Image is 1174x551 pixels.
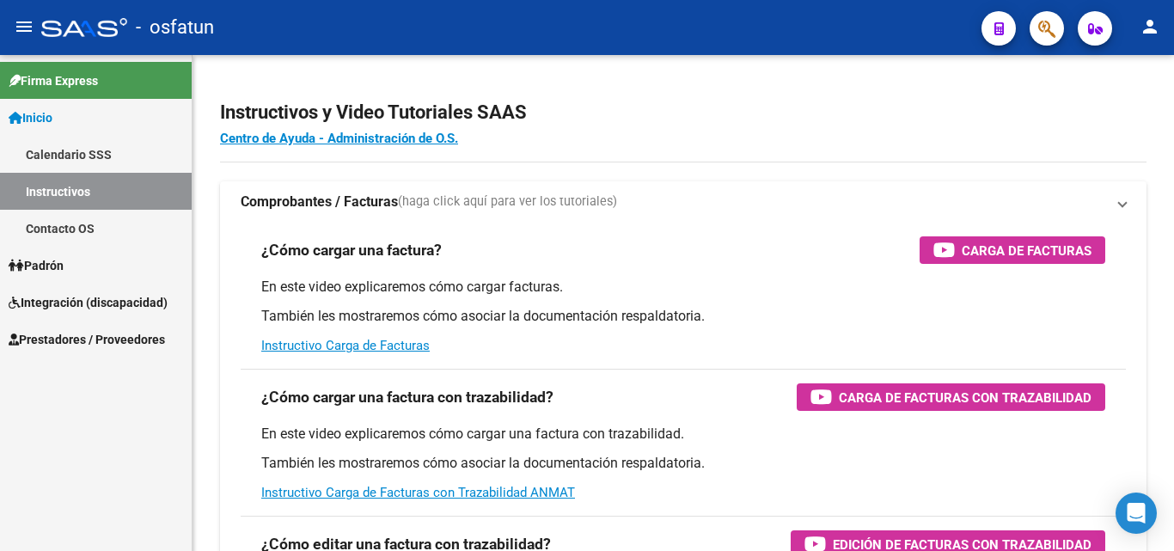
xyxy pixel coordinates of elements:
span: - osfatun [136,9,214,46]
a: Centro de Ayuda - Administración de O.S. [220,131,458,146]
span: Padrón [9,256,64,275]
p: También les mostraremos cómo asociar la documentación respaldatoria. [261,454,1105,473]
p: También les mostraremos cómo asociar la documentación respaldatoria. [261,307,1105,326]
span: Carga de Facturas con Trazabilidad [839,387,1091,408]
p: En este video explicaremos cómo cargar facturas. [261,278,1105,297]
button: Carga de Facturas con Trazabilidad [797,383,1105,411]
mat-icon: person [1140,16,1160,37]
strong: Comprobantes / Facturas [241,193,398,211]
span: Integración (discapacidad) [9,293,168,312]
span: Firma Express [9,71,98,90]
span: (haga click aquí para ver los tutoriales) [398,193,617,211]
a: Instructivo Carga de Facturas [261,338,430,353]
span: Prestadores / Proveedores [9,330,165,349]
h3: ¿Cómo cargar una factura? [261,238,442,262]
h3: ¿Cómo cargar una factura con trazabilidad? [261,385,553,409]
p: En este video explicaremos cómo cargar una factura con trazabilidad. [261,425,1105,444]
div: Open Intercom Messenger [1116,493,1157,534]
span: Inicio [9,108,52,127]
mat-expansion-panel-header: Comprobantes / Facturas(haga click aquí para ver los tutoriales) [220,181,1146,223]
button: Carga de Facturas [920,236,1105,264]
span: Carga de Facturas [962,240,1091,261]
h2: Instructivos y Video Tutoriales SAAS [220,96,1146,129]
a: Instructivo Carga de Facturas con Trazabilidad ANMAT [261,485,575,500]
mat-icon: menu [14,16,34,37]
